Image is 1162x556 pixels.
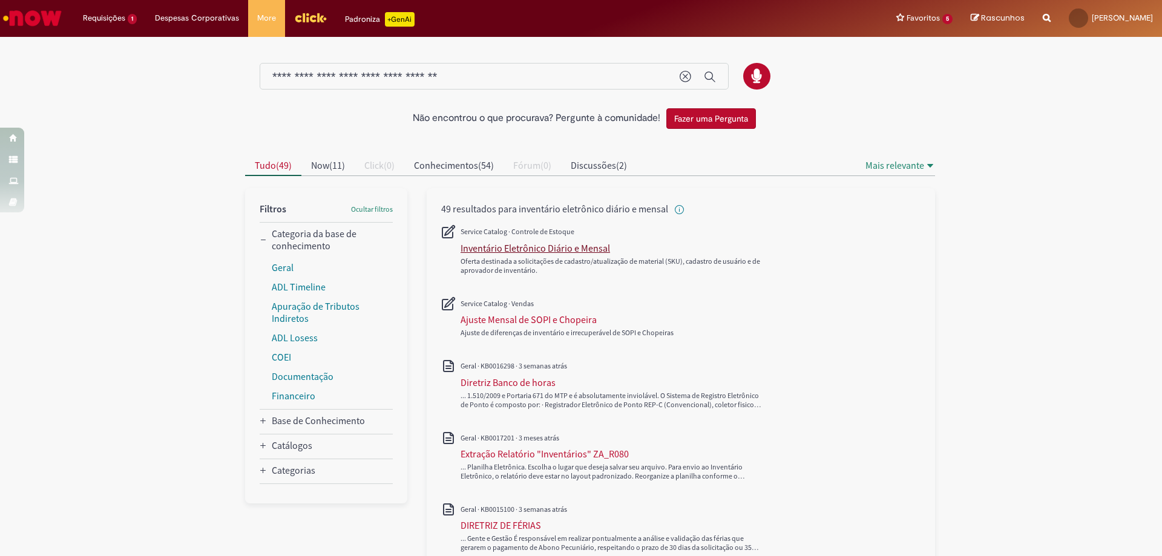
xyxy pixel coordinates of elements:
[155,12,239,24] span: Despesas Corporativas
[413,113,660,124] h2: Não encontrou o que procurava? Pergunte à comunidade!
[907,12,940,24] span: Favoritos
[257,12,276,24] span: More
[971,13,1025,24] a: Rascunhos
[942,14,953,24] span: 5
[981,12,1025,24] span: Rascunhos
[83,12,125,24] span: Requisições
[294,8,327,27] img: click_logo_yellow_360x200.png
[1,6,64,30] img: ServiceNow
[666,108,756,129] button: Fazer uma Pergunta
[1092,13,1153,23] span: [PERSON_NAME]
[345,12,415,27] div: Padroniza
[128,14,137,24] span: 1
[385,12,415,27] p: +GenAi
